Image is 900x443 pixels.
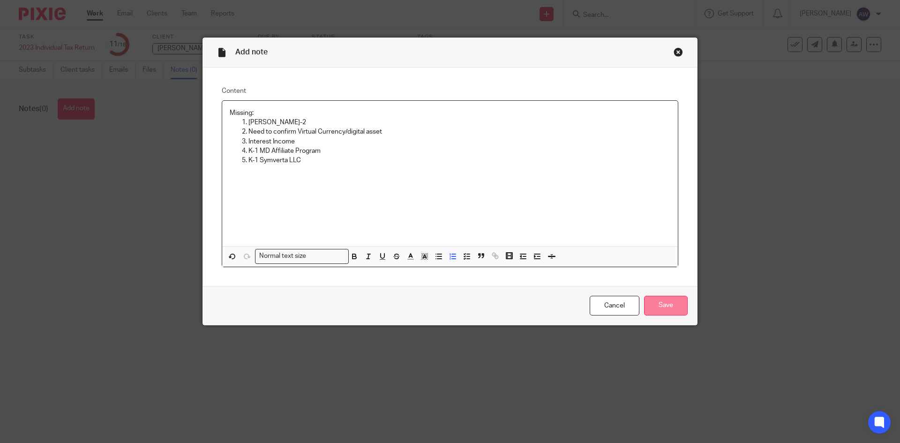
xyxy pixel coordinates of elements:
[309,251,343,261] input: Search for option
[255,249,349,263] div: Search for option
[222,86,678,96] label: Content
[235,48,268,56] span: Add note
[230,108,670,118] p: Missing:
[248,156,670,165] p: K-1 Symverta LLC
[644,296,688,316] input: Save
[248,127,670,136] p: Need to confirm Virtual Currency/digital asset
[257,251,308,261] span: Normal text size
[590,296,639,316] a: Cancel
[248,146,670,156] p: K-1 MD Affiliate Program
[248,118,670,127] p: [PERSON_NAME]-2
[674,47,683,57] div: Close this dialog window
[248,137,670,146] p: Interest Income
